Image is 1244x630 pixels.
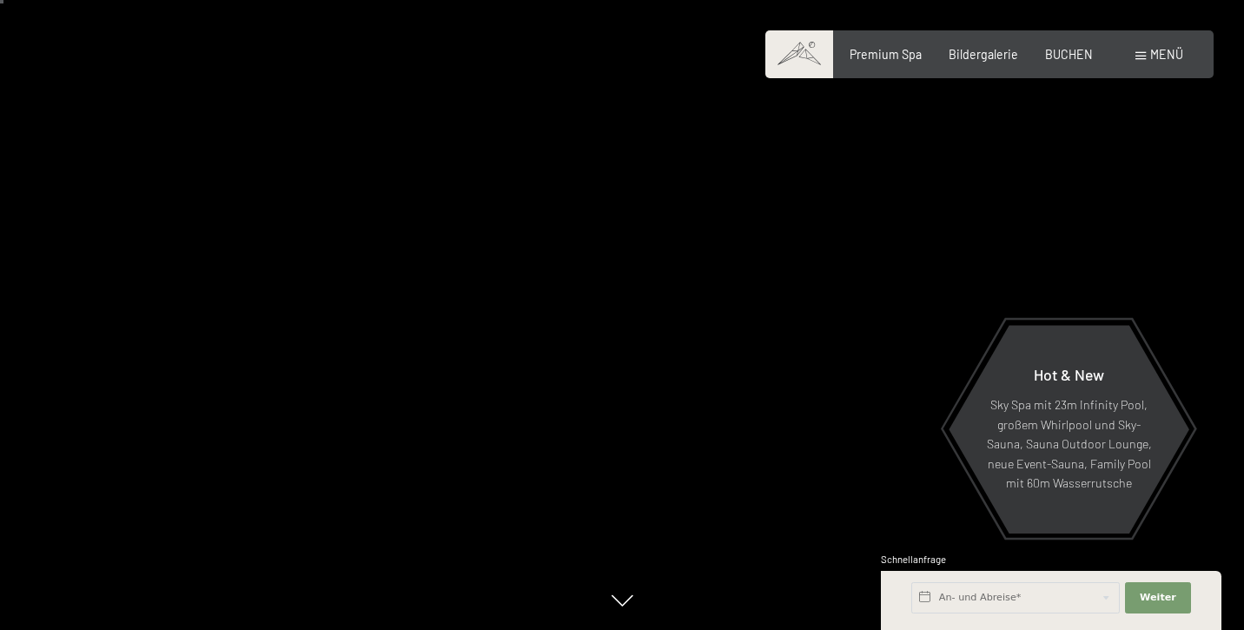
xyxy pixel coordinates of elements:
span: Hot & New [1034,365,1104,384]
a: Bildergalerie [949,47,1018,62]
a: BUCHEN [1045,47,1093,62]
span: Schnellanfrage [881,554,946,565]
button: Weiter [1125,582,1191,613]
span: Menü [1150,47,1183,62]
p: Sky Spa mit 23m Infinity Pool, großem Whirlpool und Sky-Sauna, Sauna Outdoor Lounge, neue Event-S... [986,395,1152,494]
span: Weiter [1140,591,1176,605]
a: Premium Spa [850,47,922,62]
a: Hot & New Sky Spa mit 23m Infinity Pool, großem Whirlpool und Sky-Sauna, Sauna Outdoor Lounge, ne... [948,324,1190,534]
